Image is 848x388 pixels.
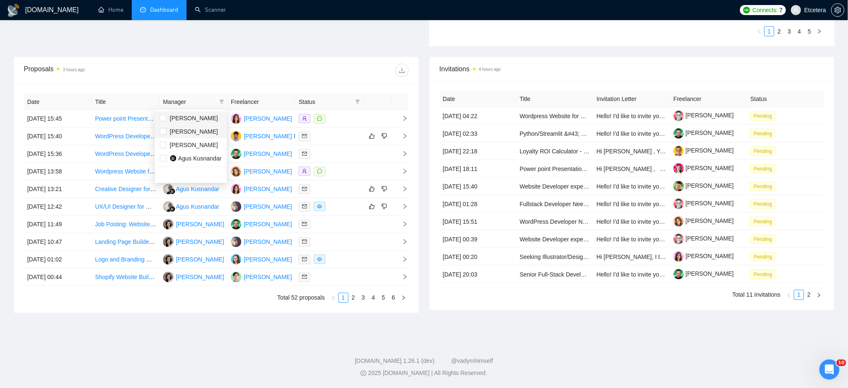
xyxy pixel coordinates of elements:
[754,26,764,36] li: Previous Page
[751,252,776,261] span: Pending
[765,27,774,36] a: 1
[751,217,776,226] span: Pending
[244,272,292,282] div: [PERSON_NAME]
[751,112,779,119] a: Pending
[24,216,92,233] td: [DATE] 11:49
[355,358,435,365] a: [DOMAIN_NAME] 1.26.1 (dev)
[379,202,389,212] button: dislike
[95,238,200,245] a: Landing Page Builder for 7-Figure Brand
[520,236,754,243] a: Website Developer expert with AI Tools - Consultant to help setup custom AI Dev Workflow
[339,293,348,303] a: 1
[379,293,388,303] a: 5
[176,272,224,282] div: [PERSON_NAME]
[784,290,794,300] button: left
[831,7,845,13] a: setting
[674,216,684,227] img: c1b9JySzac4x4dgsEyqnJHkcyMhtwYhRX20trAqcVMGYnIMrxZHAKhfppX9twvsE1T
[349,293,358,303] a: 2
[178,155,222,162] span: Agus Kusnandar
[674,200,734,207] a: [PERSON_NAME]
[520,253,730,260] a: Seeking Illustrator/Designer for Custom Website Graphics (HR/Healthcare SaaS)
[302,257,307,262] span: mail
[95,256,164,263] a: Logo and Branding Design
[794,290,804,300] a: 1
[302,186,307,191] span: mail
[754,26,764,36] button: left
[804,290,814,300] a: 2
[751,270,776,279] span: Pending
[367,202,377,212] button: like
[382,203,387,210] span: dislike
[328,293,338,303] button: left
[231,203,292,210] a: PS[PERSON_NAME]
[440,248,517,266] td: [DATE] 00:20
[440,178,517,195] td: [DATE] 15:40
[359,293,368,303] a: 3
[163,256,224,262] a: TT[PERSON_NAME]
[244,149,292,158] div: [PERSON_NAME]
[231,166,241,177] img: AP
[7,369,841,378] div: 2025 [DOMAIN_NAME] | All Rights Reserved.
[163,272,174,282] img: TT
[302,204,307,209] span: mail
[751,147,779,154] a: Pending
[176,184,220,194] div: Agus Kusnandar
[231,237,241,247] img: PS
[520,201,688,207] a: Fullstack Developer Needed for Secure Client Portal Login Setup
[95,186,250,192] a: Creative Designer for Professional PowerPoint Presentation
[24,64,216,77] div: Proposals
[379,184,389,194] button: dislike
[395,186,408,192] span: right
[733,290,781,300] li: Total 11 invitations
[674,129,734,136] a: [PERSON_NAME]
[369,133,375,140] span: like
[674,217,734,224] a: [PERSON_NAME]
[231,220,292,227] a: AS[PERSON_NAME]
[228,94,295,110] th: Freelancer
[163,184,174,194] img: AK
[779,5,783,15] span: 7
[163,237,174,247] img: TT
[440,125,517,142] td: [DATE] 02:33
[244,114,292,123] div: [PERSON_NAME]
[516,178,593,195] td: Website Developer expert with AI Tools - Consultant to help setup custom AI Dev Workflow
[338,293,348,303] li: 1
[451,358,493,365] a: @vadymhimself
[244,202,292,211] div: [PERSON_NAME]
[440,195,517,213] td: [DATE] 01:28
[163,219,174,230] img: TT
[317,169,322,174] span: message
[24,110,92,128] td: [DATE] 15:45
[751,200,779,207] a: Pending
[787,293,792,298] span: left
[369,186,375,192] span: like
[24,198,92,216] td: [DATE] 12:42
[395,256,408,262] span: right
[95,274,201,280] a: Shopify Website Build Specialist Needed
[775,27,784,36] a: 2
[440,213,517,230] td: [DATE] 15:51
[817,293,822,298] span: right
[24,269,92,286] td: [DATE] 00:44
[244,167,292,176] div: [PERSON_NAME]
[95,221,349,228] a: Job Posting: Website Design & Development for Resale Business (Quote-Based, No Ecommerce)
[753,5,778,15] span: Connects:
[218,96,226,108] span: filter
[92,269,159,286] td: Shopify Website Build Specialist Needed
[348,293,359,303] li: 2
[395,239,408,245] span: right
[367,184,377,194] button: like
[751,253,779,260] a: Pending
[751,164,776,173] span: Pending
[369,203,375,210] span: like
[231,115,292,122] a: PD[PERSON_NAME]
[674,165,734,171] a: [PERSON_NAME]
[317,116,322,121] span: message
[95,150,279,157] a: WordPress Developer for Ongoing Site Maintenance & Implementation
[163,254,174,265] img: TT
[674,112,734,119] a: [PERSON_NAME]
[520,183,754,190] a: Website Developer expert with AI Tools - Consultant to help setup custom AI Dev Workflow
[369,293,379,303] li: 4
[231,256,292,262] a: VY[PERSON_NAME]
[231,168,292,174] a: AP[PERSON_NAME]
